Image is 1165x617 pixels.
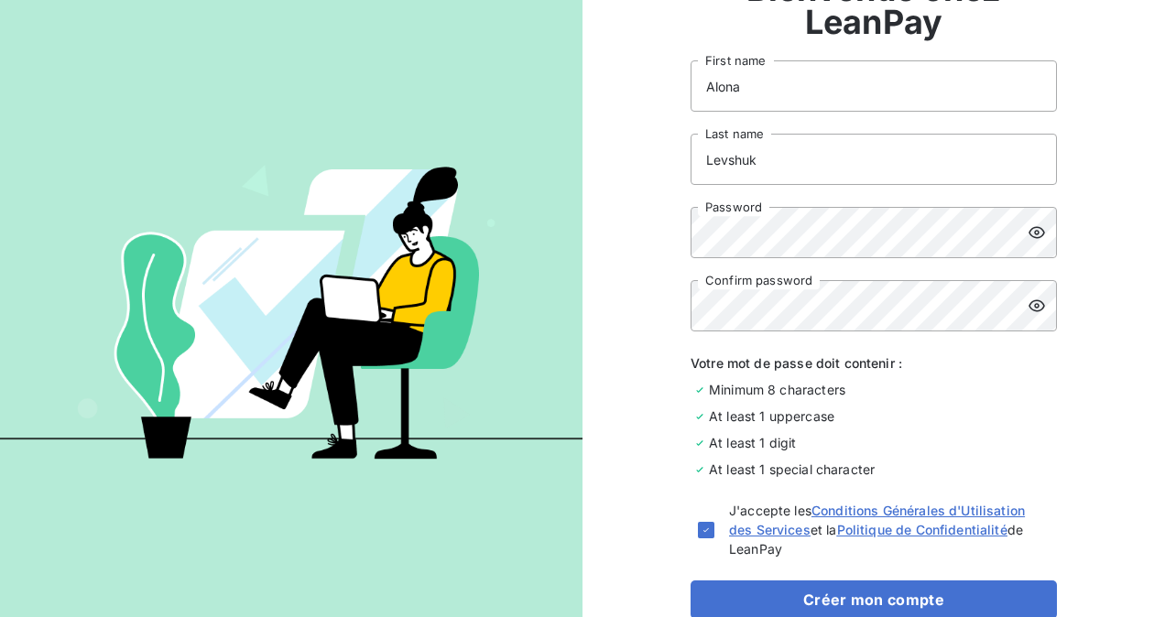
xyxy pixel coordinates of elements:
[691,134,1057,185] input: placeholder
[691,60,1057,112] input: placeholder
[709,380,845,399] span: Minimum 8 characters
[691,353,1057,373] span: Votre mot de passe doit contenir :
[729,501,1050,558] span: J'accepte les et la de LeanPay
[709,433,796,452] span: At least 1 digit
[709,406,834,426] span: At least 1 uppercase
[729,503,1025,537] a: Conditions Générales d'Utilisation des Services
[709,460,875,479] span: At least 1 special character
[837,522,1007,537] a: Politique de Confidentialité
